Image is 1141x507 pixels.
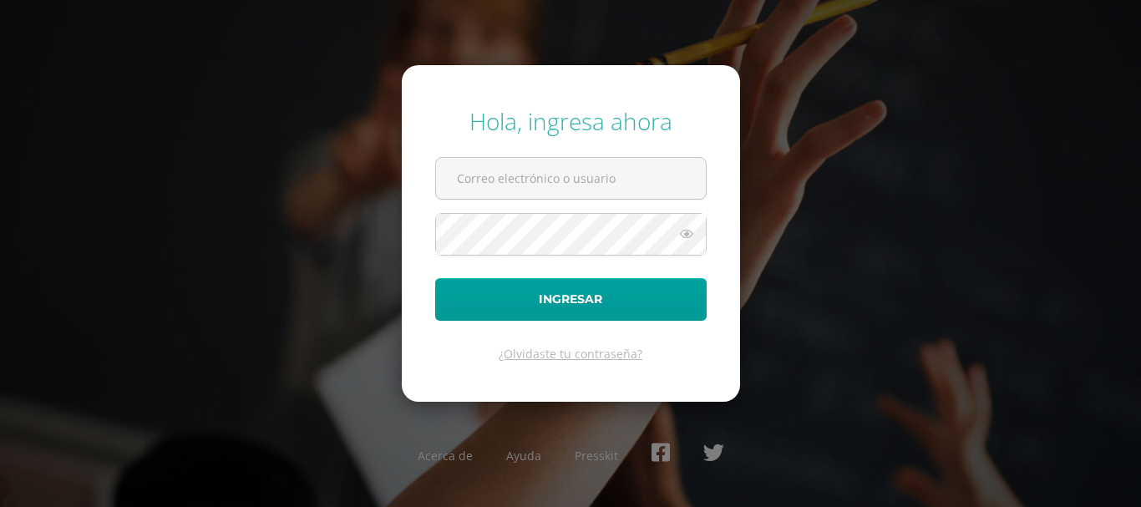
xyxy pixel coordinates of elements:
[418,448,473,464] a: Acerca de
[506,448,541,464] a: Ayuda
[436,158,706,199] input: Correo electrónico o usuario
[499,346,642,362] a: ¿Olvidaste tu contraseña?
[575,448,618,464] a: Presskit
[435,278,707,321] button: Ingresar
[435,105,707,137] div: Hola, ingresa ahora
